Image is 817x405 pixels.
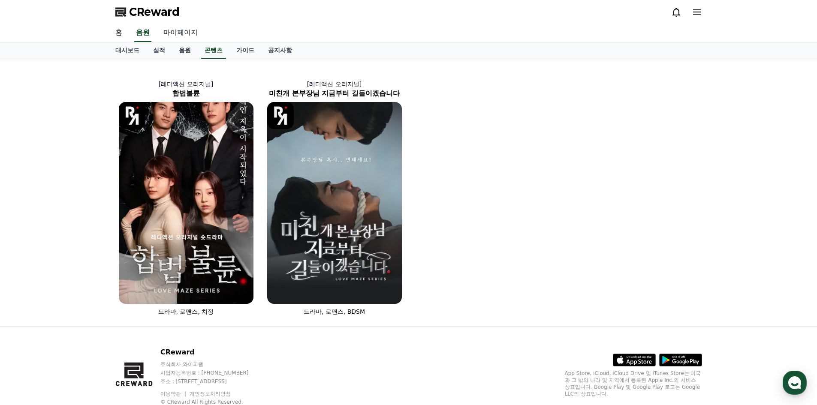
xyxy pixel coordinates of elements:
a: 공지사항 [261,42,299,59]
p: [레디액션 오리지널] [260,80,409,88]
a: CReward [115,5,180,19]
div: 25일 크리워드 숏챠 오리지널 콘텐츠가 잠정 중단되었습니다. [25,149,145,166]
div: 안녕하세요 [44,63,157,72]
img: 미친개 본부장님 지금부터 길들이겠습니다 [267,102,402,304]
a: 음원 [134,24,151,42]
h2: 합법불륜 [112,88,260,99]
div: 영상 실적에서 정산제외된 영상이 하나 있는데 이유가 무엇인지 알려주시면 나중을 위해서 도움이 될거 같습니다. 감사합니다 [44,72,157,106]
a: 실적 [146,42,172,59]
a: 가이드 [229,42,261,59]
p: 주소 : [STREET_ADDRESS] [160,378,265,385]
p: 주식회사 와이피랩 [160,361,265,368]
h2: 미친개 본부장님 지금부터 길들이겠습니다 [260,88,409,99]
a: [레디액션 오리지널] 합법불륜 합법불륜 [object Object] Logo 드라마, 로맨스, 치정 [112,73,260,323]
a: 콘텐츠 [201,42,226,59]
p: 사업자등록번호 : [PHONE_NUMBER] [160,369,265,376]
div: 네 알겠습니다 [117,231,157,239]
span: 드라마, 로맨스, BDSM [304,308,365,315]
a: 이용약관 [160,391,187,397]
a: 음원 [172,42,198,59]
div: 몇 분 내 답변 받으실 수 있어요 [47,14,118,21]
img: [object Object] Logo [267,102,294,129]
div: 공지 이후 26일부터 업로드 되는 영상은 화이트리스트 처리 및 수익화가 불가능합니다. [25,171,145,196]
img: 합법불륜 [119,102,253,304]
a: 대시보드 [109,42,146,59]
p: [레디액션 오리지널] [112,80,260,88]
span: 드라마, 로맨스, 치정 [158,308,214,315]
p: App Store, iCloud, iCloud Drive 및 iTunes Store는 미국과 그 밖의 나라 및 지역에서 등록된 Apple Inc.의 서비스 상표입니다. Goo... [565,370,702,397]
p: CReward [160,347,265,357]
img: [object Object] Logo [119,102,146,129]
div: 안ㄴ [144,38,157,46]
a: 마이페이지 [157,24,205,42]
span: CReward [129,5,180,19]
a: [레디액션 오리지널] 미친개 본부장님 지금부터 길들이겠습니다 미친개 본부장님 지금부터 길들이겠습니다 [object Object] Logo 드라마, 로맨스, BDSM [260,73,409,323]
a: 홈 [109,24,129,42]
a: 개인정보처리방침 [190,391,231,397]
div: 안녕하세요. [25,141,145,149]
div: Creward [47,5,79,14]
